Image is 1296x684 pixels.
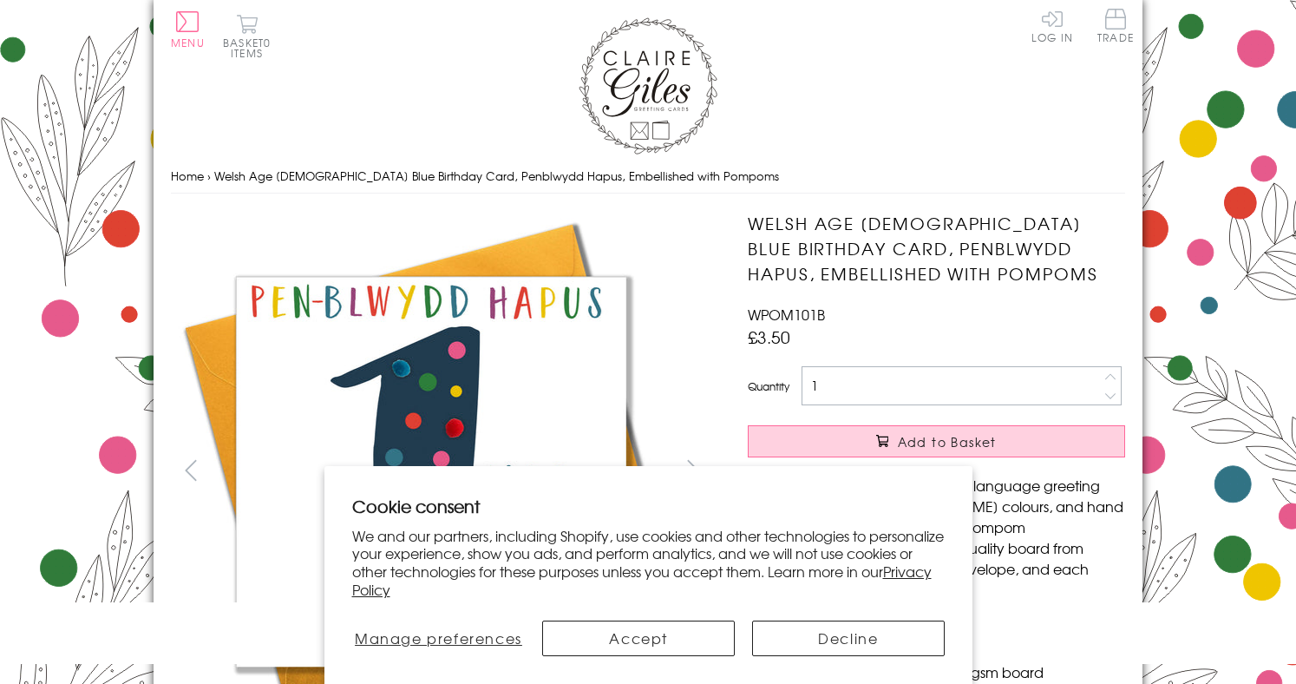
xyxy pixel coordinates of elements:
button: Basket0 items [223,14,271,58]
h1: Welsh Age [DEMOGRAPHIC_DATA] Blue Birthday Card, Penblwydd Hapus, Embellished with Pompoms [748,211,1125,286]
span: Add to Basket [898,433,997,451]
button: Menu [171,11,205,48]
h2: Cookie consent [352,494,945,518]
button: next [674,451,713,490]
button: Accept [542,621,735,656]
span: 0 items [231,35,271,61]
p: We and our partners, including Shopify, use cookies and other technologies to personalize your ex... [352,527,945,599]
span: WPOM101B [748,304,825,325]
a: Trade [1097,9,1134,46]
button: prev [171,451,210,490]
span: Menu [171,35,205,50]
span: Trade [1097,9,1134,43]
span: Welsh Age [DEMOGRAPHIC_DATA] Blue Birthday Card, Penblwydd Hapus, Embellished with Pompoms [214,168,779,184]
img: Claire Giles Greetings Cards [579,17,717,155]
a: Privacy Policy [352,561,932,600]
label: Quantity [748,378,789,394]
a: Home [171,168,204,184]
a: Log In [1031,9,1073,43]
button: Add to Basket [748,425,1125,457]
button: Manage preferences [352,621,526,656]
button: Decline [752,621,945,656]
span: £3.50 [748,325,790,349]
nav: breadcrumbs [171,159,1125,194]
span: › [207,168,211,184]
span: Manage preferences [355,628,522,648]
